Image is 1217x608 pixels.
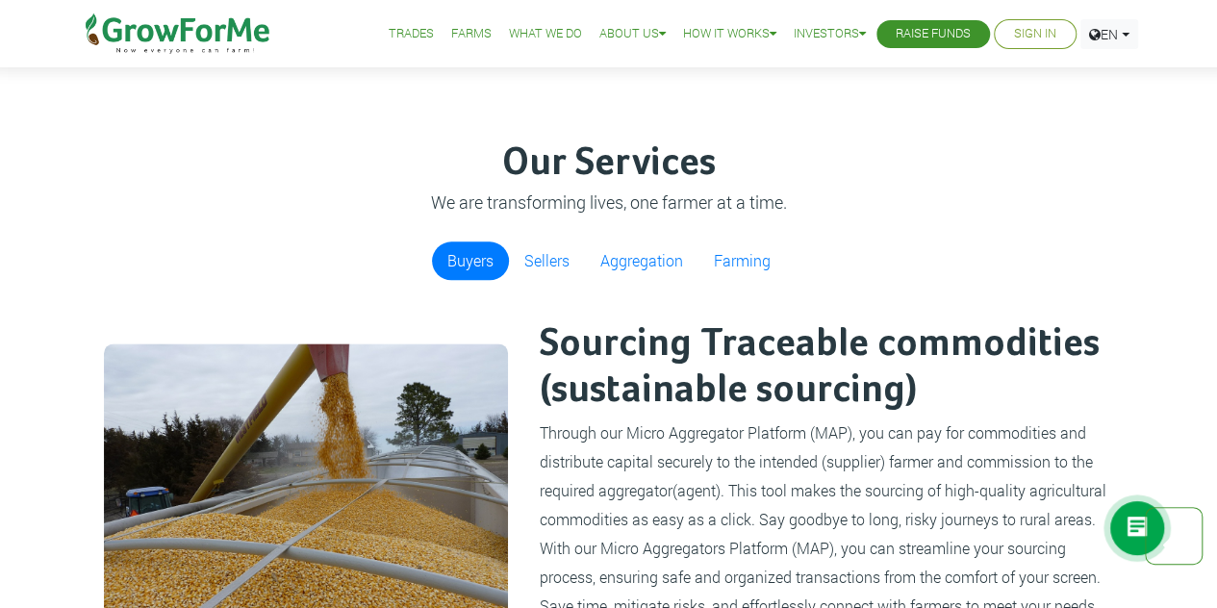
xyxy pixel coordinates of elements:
a: How it Works [683,24,776,44]
a: Farming [698,241,786,280]
a: About Us [599,24,666,44]
h3: Our Services [92,140,1126,187]
h2: Sourcing Traceable commodities (sustainable sourcing) [540,321,1111,414]
a: Raise Funds [896,24,971,44]
a: Investors [794,24,866,44]
a: Buyers [432,241,509,280]
a: EN [1080,19,1138,49]
a: What We Do [509,24,582,44]
a: Sellers [509,241,585,280]
p: We are transforming lives, one farmer at a time. [92,190,1126,215]
a: Sign In [1014,24,1056,44]
a: Aggregation [585,241,698,280]
a: Farms [451,24,492,44]
a: Trades [389,24,434,44]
